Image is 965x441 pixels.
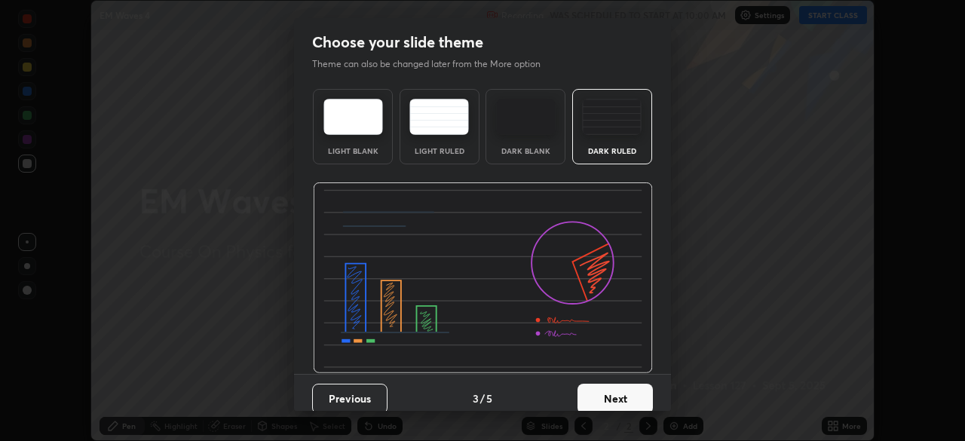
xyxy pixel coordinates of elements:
[582,99,642,135] img: darkRuledTheme.de295e13.svg
[582,147,642,155] div: Dark Ruled
[495,147,556,155] div: Dark Blank
[323,147,383,155] div: Light Blank
[496,99,556,135] img: darkTheme.f0cc69e5.svg
[312,32,483,52] h2: Choose your slide theme
[480,390,485,406] h4: /
[312,384,388,414] button: Previous
[486,390,492,406] h4: 5
[313,182,653,374] img: darkRuledThemeBanner.864f114c.svg
[409,99,469,135] img: lightRuledTheme.5fabf969.svg
[312,57,556,71] p: Theme can also be changed later from the More option
[577,384,653,414] button: Next
[323,99,383,135] img: lightTheme.e5ed3b09.svg
[473,390,479,406] h4: 3
[409,147,470,155] div: Light Ruled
